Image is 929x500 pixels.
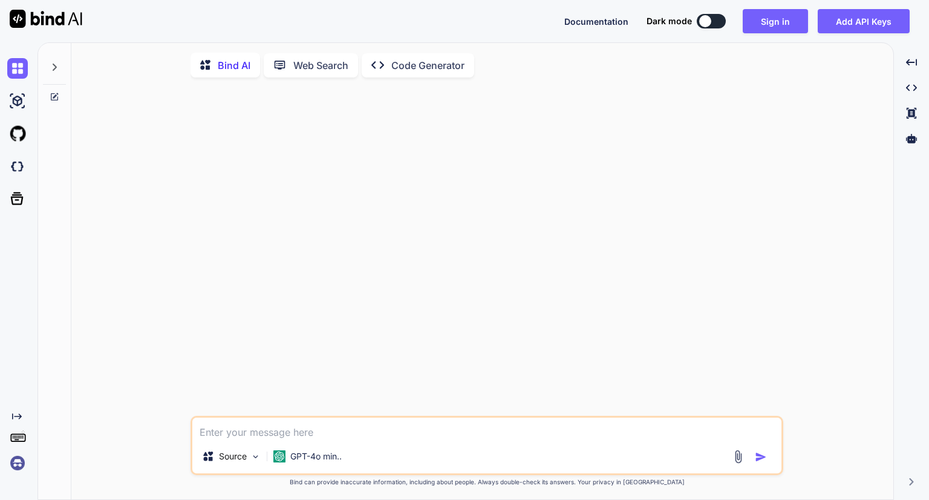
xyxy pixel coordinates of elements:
[250,452,261,462] img: Pick Models
[564,16,628,27] span: Documentation
[191,478,783,487] p: Bind can provide inaccurate information, including about people. Always double-check its answers....
[7,123,28,144] img: githubLight
[7,58,28,79] img: chat
[7,91,28,111] img: ai-studio
[564,15,628,28] button: Documentation
[731,450,745,464] img: attachment
[219,450,247,462] p: Source
[818,9,910,33] button: Add API Keys
[755,451,767,463] img: icon
[273,450,285,462] img: GPT-4o mini
[293,58,348,73] p: Web Search
[743,9,808,33] button: Sign in
[7,156,28,177] img: darkCloudIdeIcon
[647,15,692,27] span: Dark mode
[10,10,82,28] img: Bind AI
[391,58,464,73] p: Code Generator
[290,450,342,462] p: GPT-4o min..
[7,453,28,473] img: signin
[218,58,250,73] p: Bind AI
